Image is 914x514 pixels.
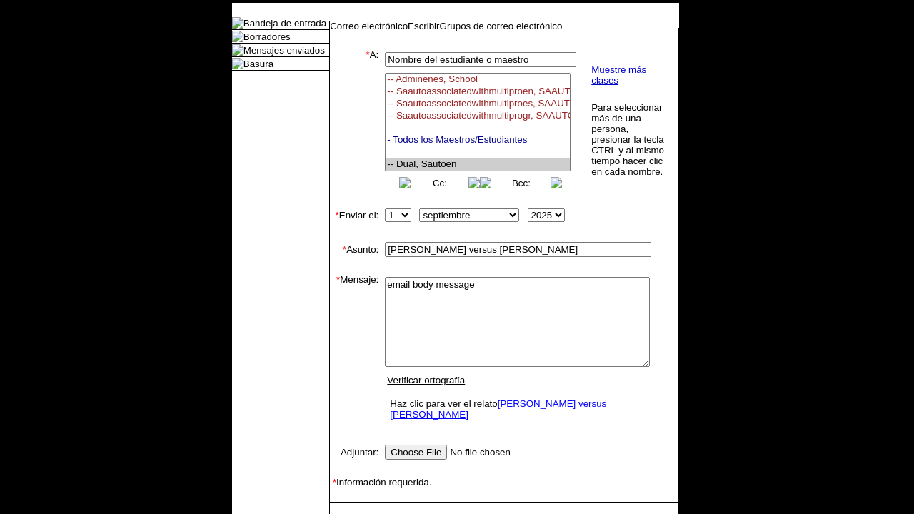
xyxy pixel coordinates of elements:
[232,17,243,29] img: folder_icon.gif
[232,44,243,56] img: folder_icon.gif
[330,463,344,477] img: spacer.gif
[243,18,326,29] a: Bandeja de entrada
[386,98,570,110] option: -- Saautoassociatedwithmultiproes, SAAUTOASSOCIATEDWITHMULTIPROGRAMES
[330,239,378,260] td: Asunto:
[330,503,341,513] img: spacer.gif
[386,395,648,423] td: Haz clic para ver el relato
[480,177,491,188] img: button_left.png
[408,21,439,31] a: Escribir
[387,375,465,385] a: Verificar ortografía
[512,178,531,188] a: Bcc:
[330,502,331,503] img: spacer.gif
[386,134,570,146] option: - Todos los Maestros/Estudiantes
[330,260,344,274] img: spacer.gif
[330,488,344,502] img: spacer.gif
[232,58,243,69] img: folder_icon.gif
[330,191,344,206] img: spacer.gif
[330,206,378,225] td: Enviar el:
[330,49,378,191] td: A:
[386,158,570,171] option: -- Dual, Sautoen
[330,477,678,488] td: Información requerida.
[330,442,378,463] td: Adjuntar:
[386,74,570,86] option: -- Adminenes, School
[390,398,606,420] a: [PERSON_NAME] versus [PERSON_NAME]
[330,428,344,442] img: spacer.gif
[330,274,378,428] td: Mensaje:
[591,101,667,178] td: Para seleccionar más de una persona, presionar la tecla CTRL y al mismo tiempo hacer clic en cada...
[243,45,325,56] a: Mensajes enviados
[330,225,344,239] img: spacer.gif
[551,177,562,188] img: button_right.png
[433,178,447,188] a: Cc:
[378,117,382,124] img: spacer.gif
[399,177,411,188] img: button_left.png
[330,21,408,31] a: Correo electrónico
[386,86,570,98] option: -- Saautoassociatedwithmultiproen, SAAUTOASSOCIATEDWITHMULTIPROGRAMEN
[468,177,480,188] img: button_right.png
[243,59,273,69] a: Basura
[440,21,563,31] a: Grupos de correo electrónico
[232,31,243,42] img: folder_icon.gif
[243,31,291,42] a: Borradores
[386,110,570,122] option: -- Saautoassociatedwithmultiprogr, SAAUTOASSOCIATEDWITHMULTIPROGRAMCLA
[591,64,646,86] a: Muestre más clases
